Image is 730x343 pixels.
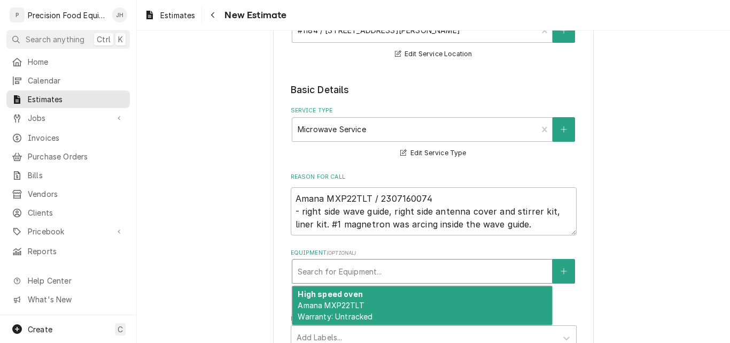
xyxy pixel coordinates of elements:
[553,117,575,142] button: Create New Service
[28,226,108,237] span: Pricebook
[291,106,577,159] div: Service Type
[291,249,577,257] label: Equipment
[291,249,577,302] div: Equipment
[6,166,130,184] a: Bills
[28,294,123,305] span: What's New
[291,173,577,235] div: Reason For Call
[112,7,127,22] div: Jason Hertel's Avatar
[6,53,130,71] a: Home
[291,315,577,323] label: Labels
[553,259,575,284] button: Create New Equipment
[28,75,125,86] span: Calendar
[6,291,130,308] a: Go to What's New
[26,34,84,45] span: Search anything
[6,30,130,49] button: Search anythingCtrlK
[291,173,577,181] label: Reason For Call
[204,6,221,24] button: Navigate back
[561,27,567,34] svg: Create New Location
[561,268,567,275] svg: Create New Equipment
[291,83,577,97] legend: Basic Details
[6,72,130,89] a: Calendar
[6,90,130,108] a: Estimates
[118,324,123,335] span: C
[28,56,125,67] span: Home
[6,242,130,260] a: Reports
[28,170,125,181] span: Bills
[140,6,199,24] a: Estimates
[6,272,130,289] a: Go to Help Center
[6,148,130,165] a: Purchase Orders
[298,301,372,321] span: Amana MXP22TLT Warranty: Untracked
[28,188,125,200] span: Vendors
[10,7,25,22] div: P
[6,109,130,127] a: Go to Jobs
[298,289,362,299] strong: High speed oven
[6,204,130,222] a: Clients
[291,187,577,235] textarea: Amana MXP22TLT / 2307160074 - right side wave guide, right side antenna cover and stirrer kit, li...
[160,10,195,21] span: Estimates
[28,325,52,334] span: Create
[6,223,130,240] a: Go to Pricebook
[221,8,286,22] span: New Estimate
[561,126,567,133] svg: Create New Service
[28,112,108,124] span: Jobs
[112,7,127,22] div: JH
[6,185,130,203] a: Vendors
[118,34,123,45] span: K
[393,48,474,61] button: Edit Service Location
[28,94,125,105] span: Estimates
[6,129,130,147] a: Invoices
[28,207,125,218] span: Clients
[28,10,106,21] div: Precision Food Equipment LLC
[399,147,468,160] button: Edit Service Type
[291,106,577,115] label: Service Type
[327,250,356,256] span: ( optional )
[28,275,123,286] span: Help Center
[291,7,577,60] div: Service Location
[28,151,125,162] span: Purchase Orders
[28,132,125,143] span: Invoices
[97,34,111,45] span: Ctrl
[28,246,125,257] span: Reports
